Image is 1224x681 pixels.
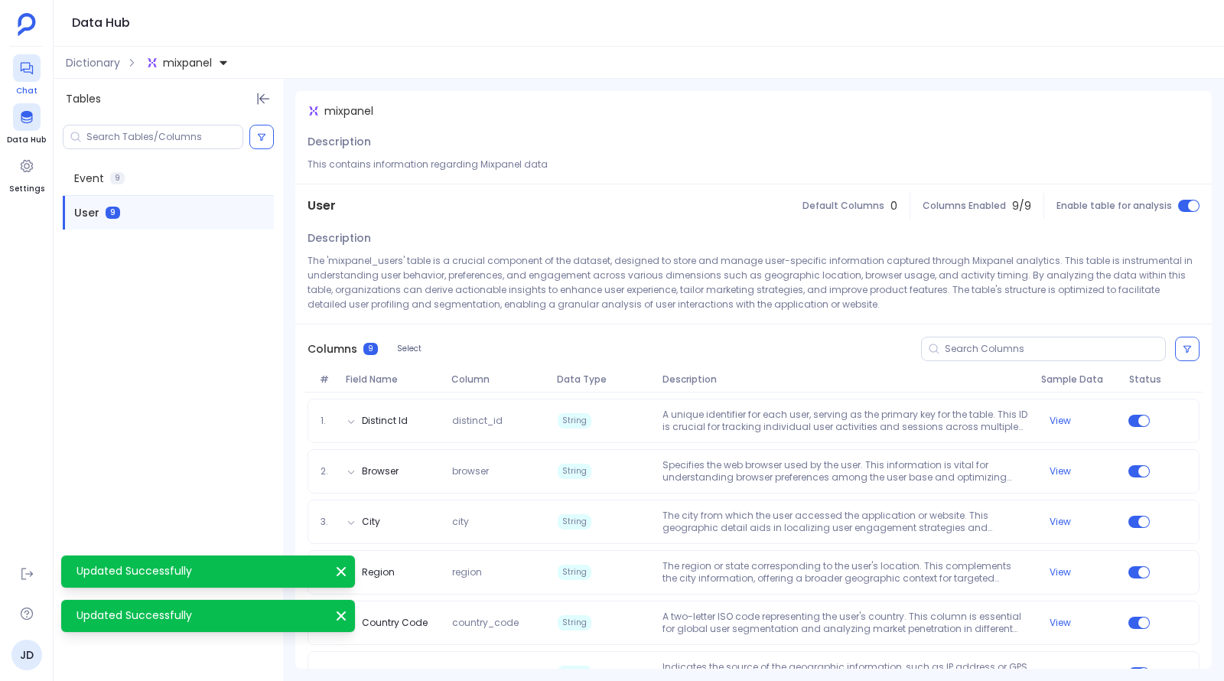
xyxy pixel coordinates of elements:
[13,54,41,97] a: Chat
[9,152,44,195] a: Settings
[1050,667,1071,679] button: View
[558,666,591,681] span: String
[324,103,373,119] span: mixpanel
[551,373,656,386] span: Data Type
[890,198,897,213] span: 0
[362,617,428,629] button: Country Code
[1050,415,1071,427] button: View
[446,667,552,679] span: geo_source
[7,103,46,146] a: Data Hub
[61,556,355,588] div: Updated Successfully
[76,608,321,623] p: Updated Successfully
[18,13,36,36] img: petavue logo
[314,465,340,477] span: 2.
[802,200,884,212] span: Default Columns
[143,51,232,75] button: mixpanel
[656,373,1035,386] span: Description
[558,565,591,580] span: String
[945,343,1165,355] input: Search Columns
[1123,373,1158,386] span: Status
[54,79,283,119] div: Tables
[923,200,1006,212] span: Columns Enabled
[308,230,371,246] span: Description
[656,560,1034,585] p: The region or state corresponding to the user's location. This complements the city information, ...
[110,172,125,184] span: 9
[72,12,130,34] h1: Data Hub
[446,516,552,528] span: city
[362,566,395,578] button: Region
[446,617,552,629] span: country_code
[362,465,399,477] button: Browser
[362,415,408,427] button: Distinct Id
[76,563,321,578] p: Updated Successfully
[362,667,416,679] button: Geo Source
[308,197,336,215] span: User
[1050,566,1071,578] button: View
[66,55,120,70] span: Dictionary
[308,157,1200,171] p: This contains information regarding Mixpanel data
[558,615,591,630] span: String
[558,413,591,428] span: String
[61,600,355,632] div: Updated Successfully
[308,105,320,117] img: mixpanel.svg
[106,207,120,219] span: 9
[340,373,445,386] span: Field Name
[1035,373,1123,386] span: Sample Data
[558,464,591,479] span: String
[314,516,340,528] span: 3.
[656,510,1034,534] p: The city from which the user accessed the application or website. This geographic detail aids in ...
[1050,617,1071,629] button: View
[387,339,431,359] button: Select
[308,134,371,149] span: Description
[445,373,551,386] span: Column
[308,253,1200,311] p: The 'mixpanel_users' table is a crucial component of the dataset, designed to store and manage us...
[314,373,340,386] span: #
[656,409,1034,433] p: A unique identifier for each user, serving as the primary key for the table. This ID is crucial f...
[146,57,158,69] img: mixpanel.svg
[558,514,591,529] span: String
[74,205,99,220] span: User
[1050,516,1071,528] button: View
[314,415,340,427] span: 1.
[656,459,1034,484] p: Specifies the web browser used by the user. This information is vital for understanding browser p...
[7,134,46,146] span: Data Hub
[252,88,274,109] button: Hide Tables
[11,640,42,670] a: JD
[314,667,340,679] span: 6.
[13,85,41,97] span: Chat
[656,611,1034,635] p: A two-letter ISO code representing the user's country. This column is essential for global user s...
[86,131,243,143] input: Search Tables/Columns
[1056,200,1172,212] span: Enable table for analysis
[362,516,380,528] button: City
[163,55,212,70] span: mixpanel
[9,183,44,195] span: Settings
[363,343,378,355] span: 9
[446,566,552,578] span: region
[446,415,552,427] span: distinct_id
[446,465,552,477] span: browser
[74,171,104,186] span: Event
[1012,198,1031,213] span: 9 / 9
[1050,465,1071,477] button: View
[308,341,357,357] span: Columns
